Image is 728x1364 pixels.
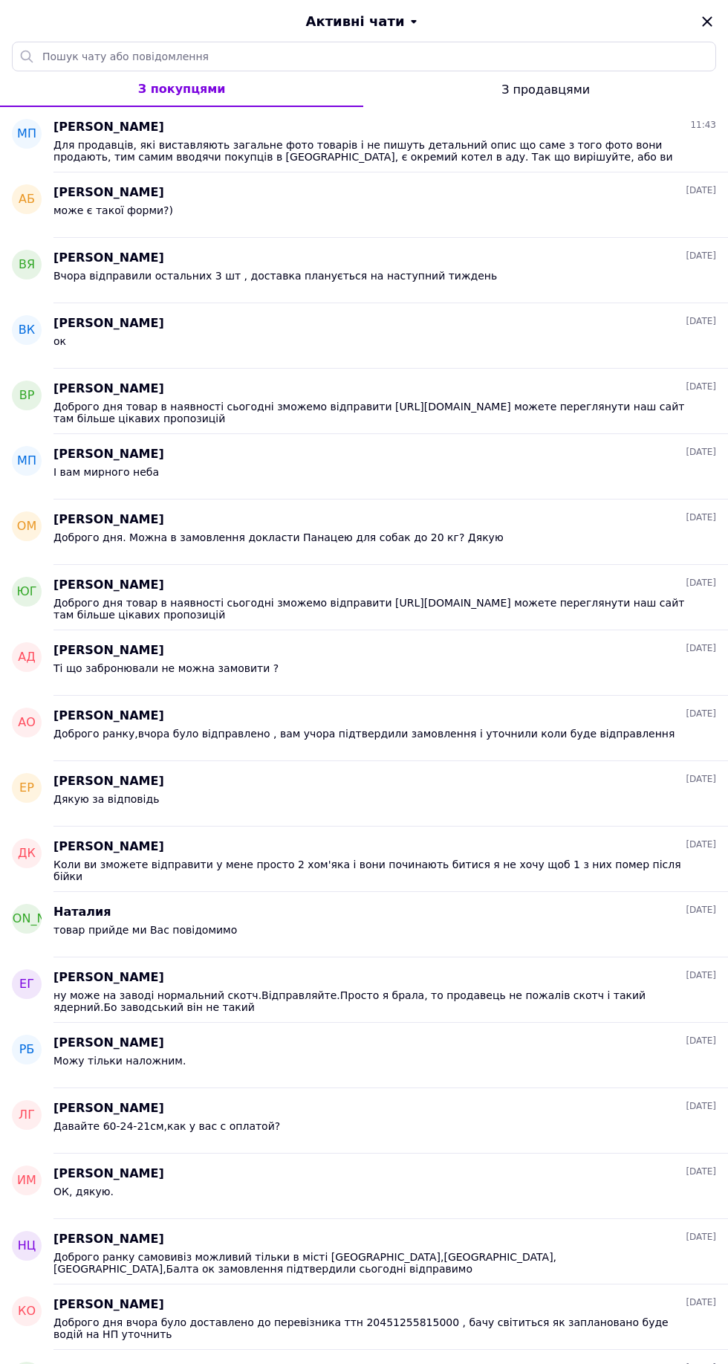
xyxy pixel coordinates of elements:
[501,83,590,97] span: З продавцями
[53,511,164,529] span: [PERSON_NAME]
[19,976,34,993] span: еГ
[17,1172,36,1189] span: им
[686,1296,716,1309] span: [DATE]
[53,577,164,594] span: [PERSON_NAME]
[53,1186,114,1197] span: ОК, дякую.
[18,1303,36,1320] span: КО
[53,335,66,347] span: ок
[18,845,36,862] span: ДК
[53,401,695,424] span: Доброго дня товар в наявності сьогодні зможемо відправити [URL][DOMAIN_NAME] можете переглянути н...
[686,838,716,851] span: [DATE]
[18,649,35,666] span: АД
[686,708,716,720] span: [DATE]
[53,642,164,659] span: [PERSON_NAME]
[686,642,716,655] span: [DATE]
[686,1035,716,1047] span: [DATE]
[53,793,159,805] span: Дякую за відповідь
[17,126,36,143] span: МП
[12,42,716,71] input: Пошук чату або повідомлення
[686,446,716,459] span: [DATE]
[53,1231,164,1248] span: [PERSON_NAME]
[53,184,164,201] span: [PERSON_NAME]
[17,518,36,535] span: ОМ
[53,773,164,790] span: [PERSON_NAME]
[53,466,159,478] span: І вам мирного неба
[53,204,173,216] span: може є такої форми?)
[686,315,716,328] span: [DATE]
[53,708,164,725] span: [PERSON_NAME]
[19,322,35,339] span: ВК
[53,531,504,543] span: Доброго дня. Можна в замовлення докласти Панацею для собак до 20 кг? Дякую
[686,577,716,589] span: [DATE]
[53,662,279,674] span: Ті що забронювали не можна замовити ?
[17,453,36,470] span: МП
[53,1166,164,1183] span: [PERSON_NAME]
[686,1100,716,1113] span: [DATE]
[53,1120,280,1132] span: Давайте 60-24-21см,как у вас с оплатой?
[19,1107,35,1124] span: ЛГ
[53,270,497,282] span: Вчора відправили остальних 3 шт , доставка планується на наступний тиждень
[53,315,164,332] span: [PERSON_NAME]
[686,1231,716,1244] span: [DATE]
[53,1055,186,1067] span: Можу тільки наложним.
[686,511,716,524] span: [DATE]
[53,250,164,267] span: [PERSON_NAME]
[53,139,695,163] span: Для продавців, які виставляють загальне фото товарів і не пишуть детальний опис що саме з того фо...
[53,904,111,921] span: Наталия
[686,1166,716,1178] span: [DATE]
[19,387,35,404] span: ВР
[686,773,716,786] span: [DATE]
[698,13,716,30] button: Закрити
[19,256,35,274] span: ВЯ
[53,969,164,986] span: [PERSON_NAME]
[19,780,34,797] span: ЕР
[53,859,695,882] span: Коли ви зможете відправити у мене просто 2 хом'яка і вони починають битися я не хочу щоб 1 з них ...
[53,1296,164,1313] span: [PERSON_NAME]
[53,446,164,463] span: [PERSON_NAME]
[686,381,716,393] span: [DATE]
[686,904,716,917] span: [DATE]
[53,838,164,856] span: [PERSON_NAME]
[19,191,35,208] span: АБ
[686,969,716,982] span: [DATE]
[305,12,404,31] span: Активні чати
[363,71,728,107] button: З продавцями
[53,1251,695,1275] span: Доброго ранку самовивіз можливий тільки в місті [GEOGRAPHIC_DATA],[GEOGRAPHIC_DATA],[GEOGRAPHIC_D...
[686,184,716,197] span: [DATE]
[686,250,716,262] span: [DATE]
[53,924,237,936] span: товар прийде ми Вас повідомимо
[53,1100,164,1117] span: [PERSON_NAME]
[53,1035,164,1052] span: [PERSON_NAME]
[53,1316,695,1340] span: Доброго дня вчора було доставлено до перевізника ттн 20451255815000 , бачу світиться як запланова...
[53,597,695,621] span: Доброго дня товар в наявності сьогодні зможемо відправити [URL][DOMAIN_NAME] можете переглянути н...
[690,119,716,132] span: 11:43
[53,989,695,1013] span: ну може на заводі нормальний скотч.Відправляйте.Просто я брала, то продавець не пожалів скотч і т...
[138,82,226,96] span: З покупцями
[42,12,686,31] button: Активні чати
[18,1238,36,1255] span: НЦ
[19,1041,35,1058] span: РБ
[53,119,164,136] span: [PERSON_NAME]
[16,584,36,601] span: ЮГ
[18,714,36,731] span: АО
[53,381,164,398] span: [PERSON_NAME]
[53,728,675,740] span: Доброго ранку,вчора було відправлено , вам учора підтвердили замовлення і уточнили коли буде відп...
